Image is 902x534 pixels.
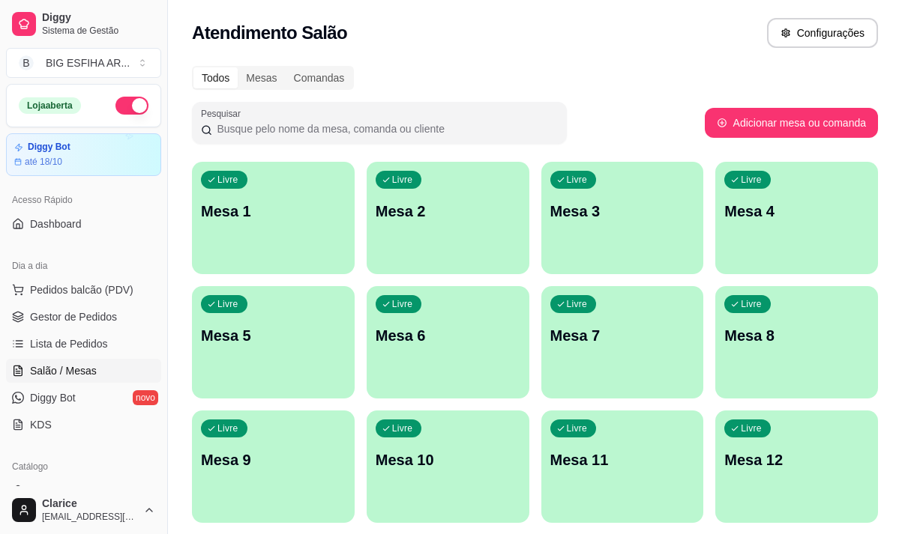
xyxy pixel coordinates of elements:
[6,359,161,383] a: Salão / Mesas
[30,390,76,405] span: Diggy Bot
[6,278,161,302] button: Pedidos balcão (PDV)
[46,55,130,70] div: BIG ESFIHA AR ...
[192,410,355,523] button: LivreMesa 9
[217,174,238,186] p: Livre
[367,286,529,398] button: LivreMesa 6
[192,286,355,398] button: LivreMesa 5
[42,11,155,25] span: Diggy
[741,422,762,434] p: Livre
[541,286,704,398] button: LivreMesa 7
[201,449,346,470] p: Mesa 9
[392,174,413,186] p: Livre
[6,133,161,176] a: Diggy Botaté 18/10
[724,449,869,470] p: Mesa 12
[541,410,704,523] button: LivreMesa 11
[724,201,869,222] p: Mesa 4
[6,305,161,329] a: Gestor de Pedidos
[6,188,161,212] div: Acesso Rápido
[6,479,161,503] a: Produtos
[30,363,97,378] span: Salão / Mesas
[392,298,413,310] p: Livre
[6,386,161,410] a: Diggy Botnovo
[42,25,155,37] span: Sistema de Gestão
[550,201,695,222] p: Mesa 3
[367,410,529,523] button: LivreMesa 10
[6,6,161,42] a: DiggySistema de Gestão
[201,325,346,346] p: Mesa 5
[376,449,520,470] p: Mesa 10
[19,55,34,70] span: B
[30,216,82,231] span: Dashboard
[567,422,588,434] p: Livre
[367,162,529,274] button: LivreMesa 2
[550,325,695,346] p: Mesa 7
[724,325,869,346] p: Mesa 8
[192,162,355,274] button: LivreMesa 1
[25,156,62,168] article: até 18/10
[217,298,238,310] p: Livre
[238,67,285,88] div: Mesas
[192,21,347,45] h2: Atendimento Salão
[715,162,878,274] button: LivreMesa 4
[376,201,520,222] p: Mesa 2
[201,107,246,120] label: Pesquisar
[6,48,161,78] button: Select a team
[715,410,878,523] button: LivreMesa 12
[6,332,161,356] a: Lista de Pedidos
[286,67,353,88] div: Comandas
[217,422,238,434] p: Livre
[567,174,588,186] p: Livre
[6,492,161,528] button: Clarice[EMAIL_ADDRESS][DOMAIN_NAME]
[30,282,133,297] span: Pedidos balcão (PDV)
[705,108,878,138] button: Adicionar mesa ou comanda
[42,497,137,511] span: Clarice
[392,422,413,434] p: Livre
[6,212,161,236] a: Dashboard
[6,455,161,479] div: Catálogo
[567,298,588,310] p: Livre
[550,449,695,470] p: Mesa 11
[741,174,762,186] p: Livre
[767,18,878,48] button: Configurações
[201,201,346,222] p: Mesa 1
[376,325,520,346] p: Mesa 6
[30,336,108,351] span: Lista de Pedidos
[212,121,558,136] input: Pesquisar
[42,511,137,523] span: [EMAIL_ADDRESS][DOMAIN_NAME]
[30,483,72,498] span: Produtos
[115,97,148,115] button: Alterar Status
[741,298,762,310] p: Livre
[6,254,161,278] div: Dia a dia
[30,417,52,432] span: KDS
[541,162,704,274] button: LivreMesa 3
[19,97,81,114] div: Loja aberta
[715,286,878,398] button: LivreMesa 8
[6,413,161,437] a: KDS
[28,142,70,153] article: Diggy Bot
[193,67,238,88] div: Todos
[30,309,117,324] span: Gestor de Pedidos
